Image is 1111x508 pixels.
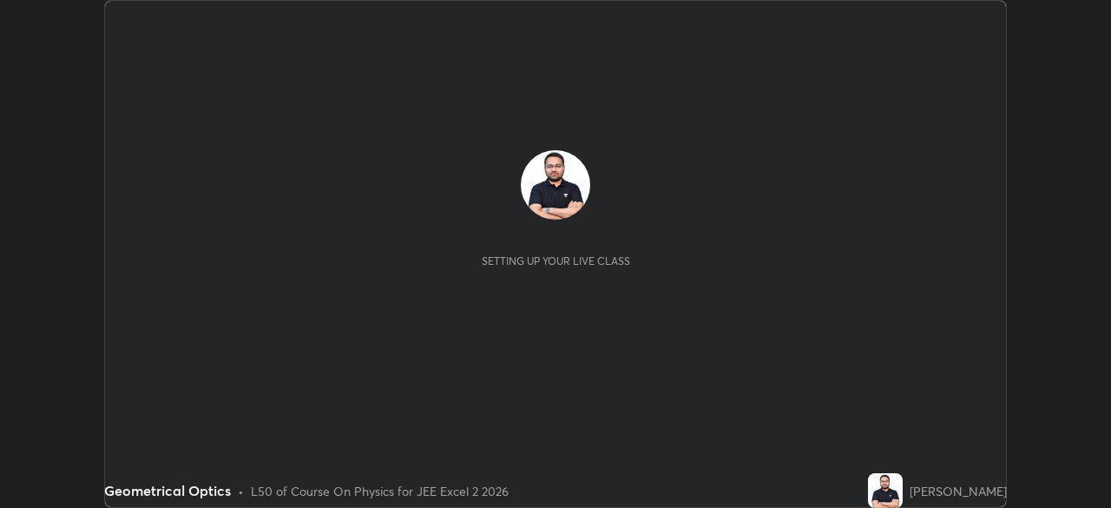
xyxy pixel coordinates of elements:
div: • [238,482,244,500]
div: Setting up your live class [482,254,630,267]
div: [PERSON_NAME] [910,482,1007,500]
img: 75b7adc8d7144db7b3983a723ea8425d.jpg [521,150,590,220]
div: Geometrical Optics [104,480,231,501]
div: L50 of Course On Physics for JEE Excel 2 2026 [251,482,509,500]
img: 75b7adc8d7144db7b3983a723ea8425d.jpg [868,473,903,508]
